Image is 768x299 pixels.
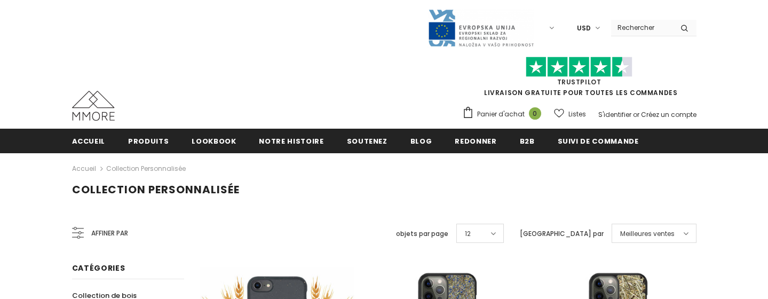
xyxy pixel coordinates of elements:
a: soutenez [347,129,387,153]
span: Redonner [455,136,496,146]
a: Lookbook [192,129,236,153]
span: 12 [465,229,471,239]
span: Panier d'achat [477,109,525,120]
a: Javni Razpis [427,23,534,32]
a: Accueil [72,129,106,153]
span: Listes [568,109,586,120]
span: Suivi de commande [558,136,639,146]
span: Blog [410,136,432,146]
a: B2B [520,129,535,153]
img: Javni Razpis [427,9,534,48]
a: Collection personnalisée [106,164,186,173]
a: Créez un compte [641,110,696,119]
a: S'identifier [598,110,631,119]
span: Produits [128,136,169,146]
span: Notre histoire [259,136,323,146]
span: 0 [529,107,541,120]
span: USD [577,23,591,34]
img: Cas MMORE [72,91,115,121]
a: TrustPilot [557,77,601,86]
input: Search Site [611,20,672,35]
label: [GEOGRAPHIC_DATA] par [520,229,604,239]
a: Produits [128,129,169,153]
a: Notre histoire [259,129,323,153]
a: Accueil [72,162,96,175]
label: objets par page [396,229,448,239]
a: Blog [410,129,432,153]
span: Accueil [72,136,106,146]
span: soutenez [347,136,387,146]
span: LIVRAISON GRATUITE POUR TOUTES LES COMMANDES [462,61,696,97]
img: Faites confiance aux étoiles pilotes [526,57,632,77]
span: Catégories [72,263,125,273]
span: Meilleures ventes [620,229,675,239]
span: B2B [520,136,535,146]
a: Listes [554,105,586,123]
a: Redonner [455,129,496,153]
a: Suivi de commande [558,129,639,153]
span: Collection personnalisée [72,182,240,197]
span: or [633,110,639,119]
span: Lookbook [192,136,236,146]
span: Affiner par [91,227,128,239]
a: Panier d'achat 0 [462,106,547,122]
